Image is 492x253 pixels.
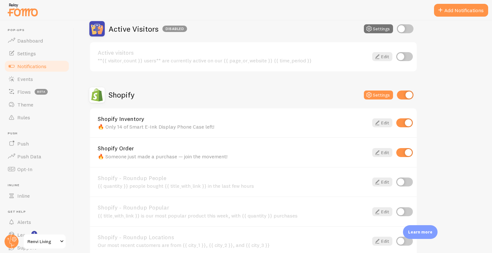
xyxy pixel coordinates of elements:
span: Flows [17,89,31,95]
a: Push [4,137,70,150]
span: Inline [8,183,70,187]
span: Settings [17,50,36,57]
a: Edit [372,118,392,127]
a: Edit [372,148,392,157]
div: {{ quantity }} people bought {{ title_with_link }} in the last few hours [98,183,368,189]
button: Settings [364,24,393,33]
a: Edit [372,207,392,216]
span: Inline [17,193,30,199]
span: Get Help [8,210,70,214]
div: 🔥 Someone just made a purchase — join the movement! [98,154,368,159]
span: Push Data [17,153,41,160]
a: Shopify - Roundup People [98,175,368,181]
p: Learn more [408,229,432,235]
span: Theme [17,101,33,108]
span: Notifications [17,63,46,69]
div: Disabled [162,26,187,32]
span: Events [17,76,33,82]
a: Settings [4,47,70,60]
a: Notifications [4,60,70,73]
h2: Shopify [109,90,135,100]
button: Settings [364,91,393,99]
span: Pop-ups [8,28,70,32]
img: fomo-relay-logo-orange.svg [7,2,39,18]
a: Rules [4,111,70,124]
a: Inline [4,189,70,202]
div: {{ title_with_link }} is our most popular product this week, with {{ quantity }} purchases [98,213,368,218]
a: Learn [4,228,70,241]
a: Shopify Inventory [98,116,368,122]
span: Push [8,131,70,136]
a: Shopify Order [98,146,368,151]
a: Edit [372,52,392,61]
span: Renvi Living [28,238,58,245]
svg: <p>Watch New Feature Tutorials!</p> [31,231,37,237]
h2: Active Visitors [109,24,187,34]
div: Our most recent customers are from {{ city_1 }}, {{ city_2 }}, and {{ city_3 }} [98,242,368,248]
span: Dashboard [17,37,43,44]
span: beta [35,89,48,95]
span: Push [17,140,29,147]
a: Flows beta [4,85,70,98]
div: **{{ visitor_count }} users** are currently active on our {{ page_or_website }} {{ time_period }} [98,58,368,63]
a: Push Data [4,150,70,163]
a: Shopify - Roundup Locations [98,234,368,240]
a: Alerts [4,216,70,228]
span: Learn [17,232,30,238]
a: Shopify - Roundup Popular [98,205,368,210]
a: Active visitors [98,50,368,56]
a: Edit [372,178,392,186]
img: Shopify [89,87,105,103]
img: Active Visitors [89,21,105,36]
span: Opt-In [17,166,32,172]
a: Edit [372,237,392,246]
a: Dashboard [4,34,70,47]
a: Events [4,73,70,85]
span: Alerts [17,219,31,225]
a: Opt-In [4,163,70,176]
div: 🔥 Only 14 of Smart E-Ink Display Phone Case left! [98,124,368,130]
a: Theme [4,98,70,111]
span: Rules [17,114,30,121]
div: Learn more [403,225,438,239]
a: Renvi Living [23,234,66,249]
